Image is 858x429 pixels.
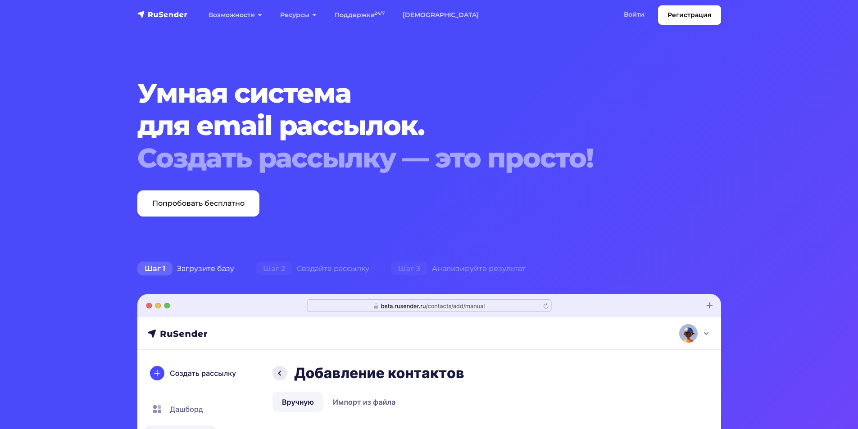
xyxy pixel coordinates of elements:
[380,260,536,278] div: Анализируйте результат
[137,10,188,19] img: RuSender
[137,77,672,174] h1: Умная система для email рассылок.
[127,260,245,278] div: Загрузите базу
[137,262,173,276] span: Шаг 1
[256,262,292,276] span: Шаг 2
[137,142,672,174] div: Создать рассылку — это просто!
[391,262,427,276] span: Шаг 3
[326,6,394,24] a: Поддержка24/7
[245,260,380,278] div: Создайте рассылку
[374,10,385,16] sup: 24/7
[271,6,326,24] a: Ресурсы
[615,5,654,24] a: Войти
[658,5,721,25] a: Регистрация
[137,190,259,217] a: Попробовать бесплатно
[200,6,271,24] a: Возможности
[394,6,488,24] a: [DEMOGRAPHIC_DATA]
